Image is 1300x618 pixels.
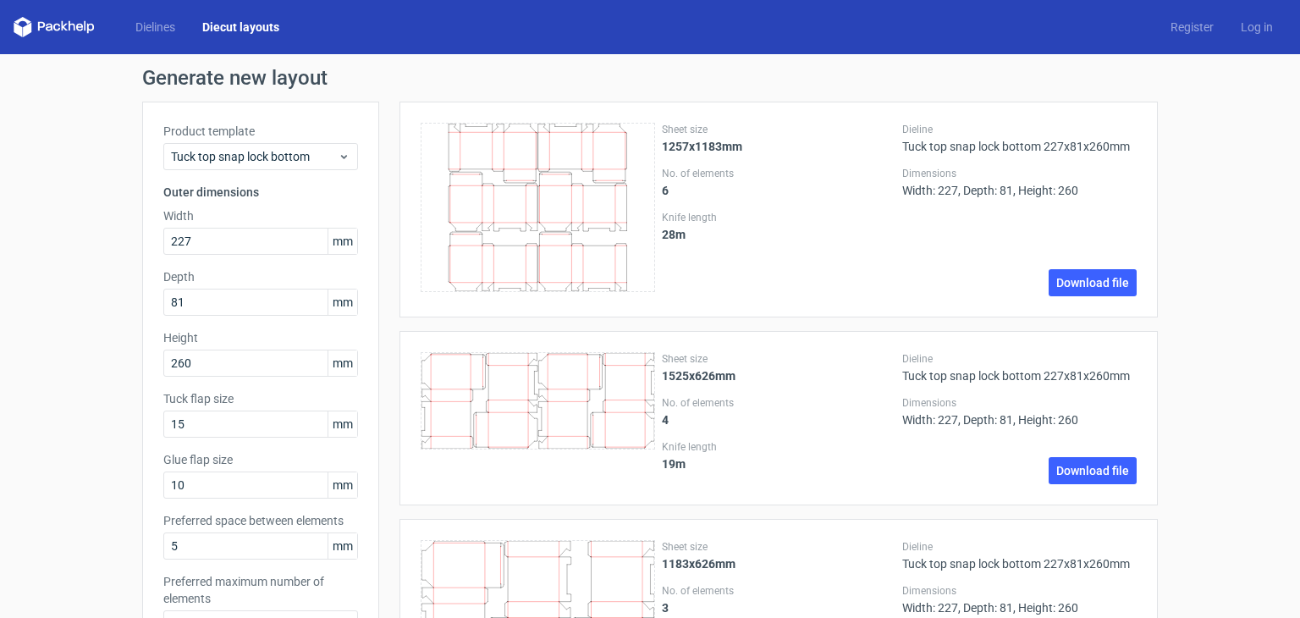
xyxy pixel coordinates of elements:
[328,533,357,559] span: mm
[662,140,742,153] strong: 1257x1183mm
[163,123,358,140] label: Product template
[1157,19,1227,36] a: Register
[662,352,896,366] label: Sheet size
[662,228,686,241] strong: 28 m
[1227,19,1286,36] a: Log in
[902,584,1137,598] label: Dimensions
[662,167,896,180] label: No. of elements
[902,396,1137,427] div: Width: 227, Depth: 81, Height: 260
[662,557,735,571] strong: 1183x626mm
[1049,457,1137,484] a: Download file
[662,211,896,224] label: Knife length
[163,329,358,346] label: Height
[902,540,1137,571] div: Tuck top snap lock bottom 227x81x260mm
[163,390,358,407] label: Tuck flap size
[902,123,1137,153] div: Tuck top snap lock bottom 227x81x260mm
[902,167,1137,180] label: Dimensions
[902,352,1137,366] label: Dieline
[163,512,358,529] label: Preferred space between elements
[662,369,735,383] strong: 1525x626mm
[902,540,1137,554] label: Dieline
[662,396,896,410] label: No. of elements
[662,584,896,598] label: No. of elements
[163,207,358,224] label: Width
[662,457,686,471] strong: 19 m
[662,413,669,427] strong: 4
[163,573,358,607] label: Preferred maximum number of elements
[1049,269,1137,296] a: Download file
[189,19,293,36] a: Diecut layouts
[902,352,1137,383] div: Tuck top snap lock bottom 227x81x260mm
[328,229,357,254] span: mm
[902,396,1137,410] label: Dimensions
[662,440,896,454] label: Knife length
[328,472,357,498] span: mm
[163,184,358,201] h3: Outer dimensions
[328,411,357,437] span: mm
[171,148,338,165] span: Tuck top snap lock bottom
[902,584,1137,615] div: Width: 227, Depth: 81, Height: 260
[163,451,358,468] label: Glue flap size
[902,123,1137,136] label: Dieline
[662,540,896,554] label: Sheet size
[902,167,1137,197] div: Width: 227, Depth: 81, Height: 260
[662,184,669,197] strong: 6
[662,601,669,615] strong: 3
[122,19,189,36] a: Dielines
[163,268,358,285] label: Depth
[142,68,1158,88] h1: Generate new layout
[662,123,896,136] label: Sheet size
[328,290,357,315] span: mm
[328,350,357,376] span: mm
